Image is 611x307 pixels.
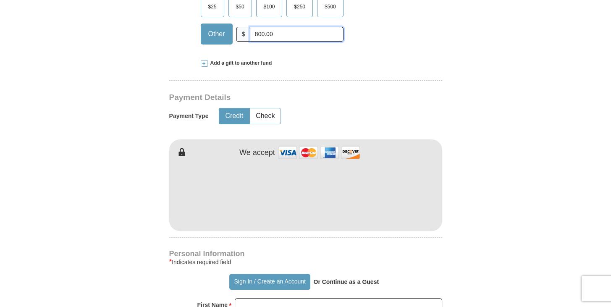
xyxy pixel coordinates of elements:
[204,0,221,13] span: $25
[250,108,281,124] button: Check
[250,27,343,42] input: Other Amount
[169,257,442,267] div: Indicates required field
[290,0,309,13] span: $250
[277,144,361,162] img: credit cards accepted
[236,27,251,42] span: $
[169,250,442,257] h4: Personal Information
[229,274,310,290] button: Sign In / Create an Account
[232,0,249,13] span: $50
[169,113,209,120] h5: Payment Type
[169,93,383,102] h3: Payment Details
[320,0,340,13] span: $500
[239,148,275,157] h4: We accept
[260,0,279,13] span: $100
[313,278,379,285] strong: Or Continue as a Guest
[207,60,272,67] span: Add a gift to another fund
[219,108,249,124] button: Credit
[204,28,229,40] span: Other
